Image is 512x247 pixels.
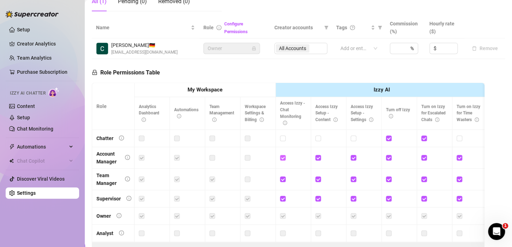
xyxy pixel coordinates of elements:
[187,86,222,93] strong: My Workspace
[386,107,410,119] span: Turn off Izzy
[475,118,479,122] span: info-circle
[502,223,508,229] span: 1
[17,103,35,109] a: Content
[96,171,119,187] div: Team Manager
[469,44,501,53] button: Remove
[324,25,328,30] span: filter
[323,22,330,33] span: filter
[421,104,446,122] span: Turn on Izzy for Escalated Chats
[17,27,30,32] a: Setup
[378,25,382,30] span: filter
[96,195,121,203] div: Supervisor
[174,107,198,119] span: Automations
[125,155,130,160] span: info-circle
[92,83,135,130] th: Role
[111,49,178,56] span: [EMAIL_ADDRESS][DOMAIN_NAME]
[17,115,30,120] a: Setup
[142,118,146,122] span: info-circle
[203,25,214,30] span: Role
[374,86,390,93] strong: Izzy AI
[17,126,53,132] a: Chat Monitoring
[389,114,393,118] span: info-circle
[119,230,124,235] span: info-circle
[119,135,124,140] span: info-circle
[245,104,266,122] span: Workspace Settings & Billing
[92,68,160,77] h5: Role Permissions Table
[488,223,505,240] iframe: Intercom live chat
[92,17,199,38] th: Name
[216,25,221,30] span: info-circle
[111,41,178,49] span: [PERSON_NAME] 🇩🇪
[96,134,113,142] div: Chatter
[208,43,256,54] span: Owner
[212,118,216,122] span: info-circle
[376,22,383,33] span: filter
[209,104,234,122] span: Team Management
[336,24,347,31] span: Tags
[10,90,46,97] span: Izzy AI Chatter
[17,141,67,152] span: Automations
[17,176,65,182] a: Discover Viral Videos
[274,24,321,31] span: Creator accounts
[283,121,287,125] span: info-circle
[48,87,59,97] img: AI Chatter
[96,43,108,54] img: César Alonso28
[17,155,67,167] span: Chat Copilot
[315,104,338,122] span: Access Izzy Setup - Content
[177,114,181,118] span: info-circle
[9,158,14,163] img: Chat Copilot
[351,104,373,122] span: Access Izzy Setup - Settings
[425,17,465,38] th: Hourly rate ($)
[369,118,373,122] span: info-circle
[96,150,119,165] div: Account Manager
[252,46,256,50] span: lock
[125,176,130,181] span: info-circle
[280,101,305,126] span: Access Izzy - Chat Monitoring
[6,11,59,18] img: logo-BBDzfeDw.svg
[117,213,121,218] span: info-circle
[333,118,338,122] span: info-circle
[224,22,248,34] a: Configure Permissions
[96,229,113,237] div: Analyst
[92,70,97,75] span: lock
[126,196,131,201] span: info-circle
[17,38,73,49] a: Creator Analytics
[17,190,36,196] a: Settings
[260,118,264,122] span: info-circle
[9,144,15,150] span: thunderbolt
[350,25,355,30] span: question-circle
[139,104,159,122] span: Analytics Dashboard
[17,55,52,61] a: Team Analytics
[386,17,425,38] th: Commission (%)
[96,212,111,220] div: Owner
[435,118,439,122] span: info-circle
[17,69,67,75] a: Purchase Subscription
[96,24,189,31] span: Name
[457,104,480,122] span: Turn on Izzy for Time Wasters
